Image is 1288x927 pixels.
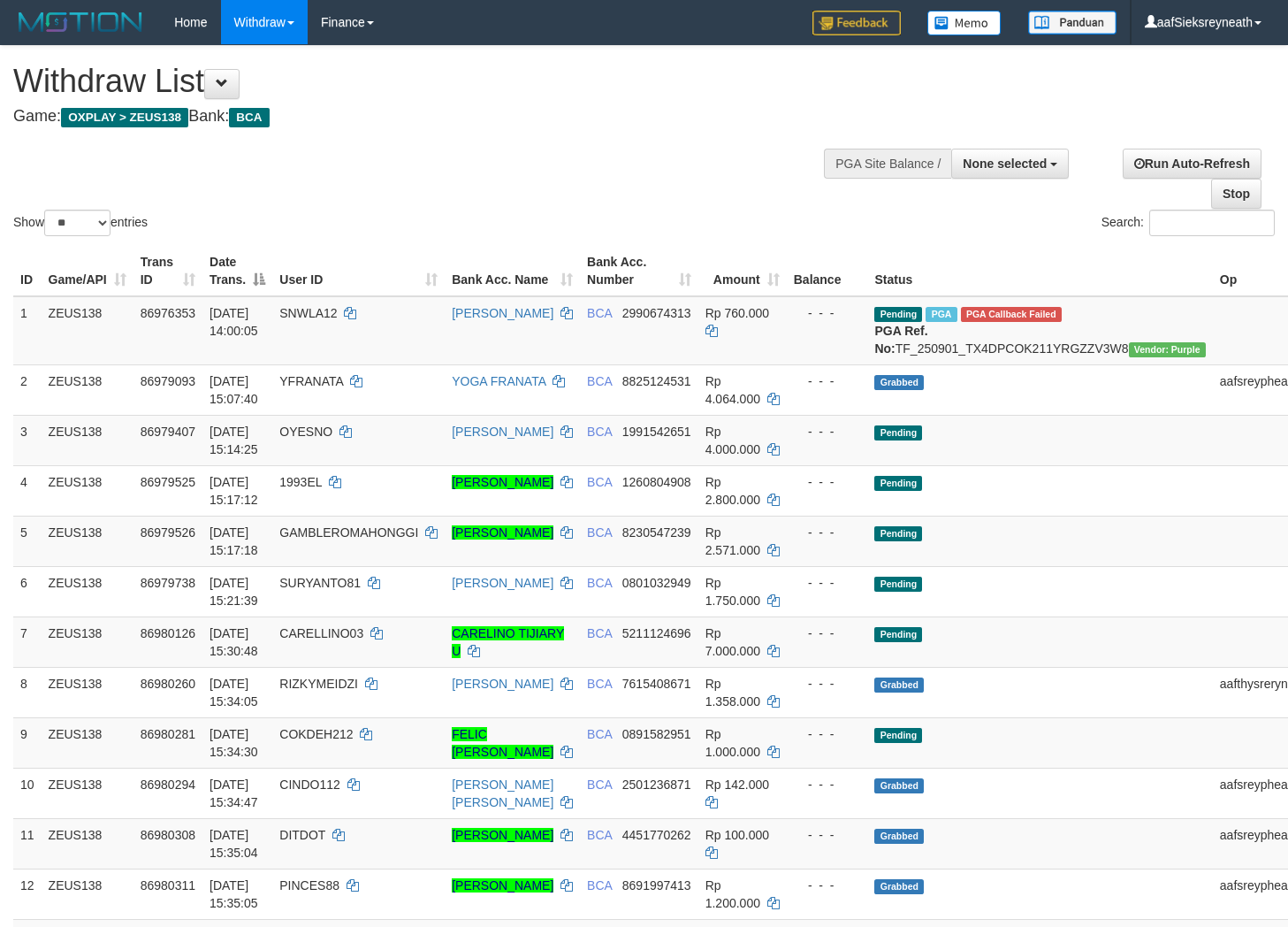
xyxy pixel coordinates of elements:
span: [DATE] 15:07:40 [210,374,258,406]
span: BCA [587,727,612,741]
span: Copy 1260804908 to clipboard [622,475,691,489]
span: Rp 1.358.000 [705,677,760,709]
a: [PERSON_NAME] [452,878,553,893]
td: ZEUS138 [42,818,133,869]
span: Grabbed [874,879,924,894]
span: Rp 4.064.000 [705,374,760,406]
span: Pending [874,425,922,441]
select: Showentries [44,210,111,236]
a: [PERSON_NAME] [452,677,553,691]
td: 12 [13,869,42,919]
span: Copy 0801032949 to clipboard [622,576,691,590]
span: PINCES88 [279,878,339,893]
th: Status [867,246,1212,296]
th: Bank Acc. Name: activate to sort column ascending [445,246,580,296]
td: 7 [13,617,42,667]
span: SNWLA12 [279,306,337,320]
span: Rp 2.800.000 [705,475,760,507]
span: Copy 8230547239 to clipboard [622,525,691,540]
td: 2 [13,364,42,415]
span: Pending [874,476,922,491]
span: 86979525 [141,475,195,489]
span: Copy 4451770262 to clipboard [622,828,691,842]
span: BCA [587,374,612,388]
div: - - - [794,423,861,441]
span: BCA [587,306,612,320]
th: Trans ID: activate to sort column ascending [133,246,202,296]
a: Run Auto-Refresh [1123,149,1261,179]
span: [DATE] 15:35:04 [210,828,258,860]
span: 86980311 [141,878,195,893]
div: PGA Site Balance / [824,149,951,179]
div: - - - [794,776,861,793]
span: 86980126 [141,626,195,640]
img: panduan.png [1028,11,1117,34]
td: ZEUS138 [42,364,133,415]
span: Pending [874,577,922,592]
span: [DATE] 15:34:30 [210,727,258,759]
td: 3 [13,415,42,465]
span: [DATE] 15:21:39 [210,576,258,608]
a: YOGA FRANATA [452,374,545,388]
span: 86980281 [141,727,195,741]
span: COKDEH212 [279,727,353,741]
a: [PERSON_NAME] [452,475,553,489]
span: RIZKYMEIDZI [279,677,358,691]
span: BCA [587,425,612,439]
span: Copy 2990674313 to clipboard [622,306,691,320]
span: Copy 5211124696 to clipboard [622,626,691,640]
td: ZEUS138 [42,296,133,365]
span: Grabbed [874,375,924,390]
span: BCA [587,878,612,893]
span: Rp 1.750.000 [705,576,760,608]
th: Game/API: activate to sort column ascending [42,246,133,296]
span: 86979738 [141,576,195,590]
input: Search: [1149,210,1275,236]
span: Grabbed [874,778,924,793]
th: ID [13,246,42,296]
span: DITDOT [279,828,325,842]
span: Grabbed [874,678,924,693]
span: BCA [587,677,612,691]
td: ZEUS138 [42,869,133,919]
span: [DATE] 15:35:05 [210,878,258,910]
td: ZEUS138 [42,566,133,617]
span: 86979093 [141,374,195,388]
label: Show entries [13,210,148,236]
a: [PERSON_NAME] [452,576,553,590]
span: Pending [874,526,922,541]
span: BCA [229,108,269,127]
td: 8 [13,667,42,717]
td: ZEUS138 [42,768,133,818]
a: [PERSON_NAME] [452,306,553,320]
span: Copy 8691997413 to clipboard [622,878,691,893]
a: [PERSON_NAME] [452,525,553,540]
span: SURYANTO81 [279,576,361,590]
td: ZEUS138 [42,717,133,768]
span: Rp 100.000 [705,828,769,842]
th: Amount: activate to sort column ascending [698,246,787,296]
span: 86979526 [141,525,195,540]
span: Grabbed [874,829,924,844]
span: [DATE] 15:34:05 [210,677,258,709]
img: MOTION_logo.png [13,9,148,35]
span: [DATE] 15:30:48 [210,626,258,658]
span: Copy 7615408671 to clipboard [622,677,691,691]
span: Rp 7.000.000 [705,626,760,658]
span: Copy 8825124531 to clipboard [622,374,691,388]
div: - - - [794,574,861,592]
div: - - - [794,877,861,894]
div: - - - [794,473,861,491]
span: OXPLAY > ZEUS138 [61,108,188,127]
span: Copy 2501236871 to clipboard [622,778,691,792]
td: 1 [13,296,42,365]
th: Bank Acc. Number: activate to sort column ascending [580,246,698,296]
span: Marked by aafnoeunsreypich [926,307,956,322]
span: [DATE] 15:34:47 [210,778,258,809]
span: Rp 142.000 [705,778,769,792]
th: User ID: activate to sort column ascending [272,246,445,296]
span: 86980294 [141,778,195,792]
span: Rp 4.000.000 [705,425,760,456]
span: 1993EL [279,475,322,489]
span: 86980260 [141,677,195,691]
